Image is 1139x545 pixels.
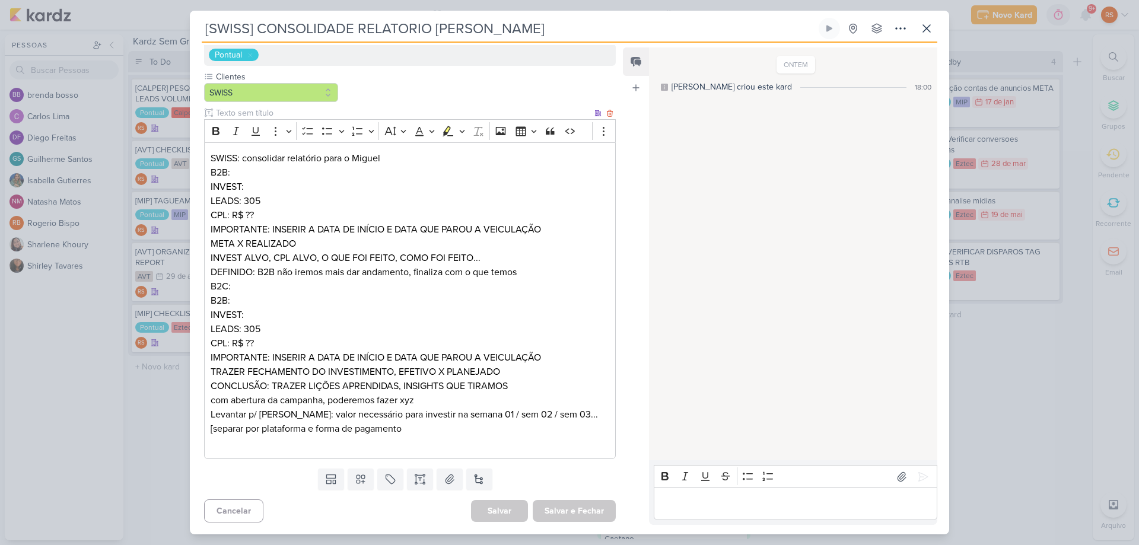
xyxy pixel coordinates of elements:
[654,487,937,520] div: Editor editing area: main
[211,265,609,279] p: DEFINIDO: B2B não iremos mais dar andamento, finaliza com o que temos
[211,407,609,450] p: Levantar p/ [PERSON_NAME]: valor necessário para investir na semana 01 / sem 02 / sem 03... [sepa...
[211,365,609,379] p: TRAZER FECHAMENTO DO INVESTIMENTO, EFETIVO X PLANEJADO
[204,119,616,142] div: Editor toolbar
[915,82,931,93] div: 18:00
[215,71,338,83] label: Clientes
[214,107,592,119] input: Texto sem título
[211,237,609,265] p: META X REALIZADO INVEST ALVO, CPL ALVO, O QUE FOI FEITO, COMO FOI FEITO...
[211,222,609,237] p: IMPORTANTE: INSERIR A DATA DE INÍCIO E DATA QUE PAROU A VEICULAÇÃO
[215,49,242,61] div: Pontual
[825,24,834,33] div: Ligar relógio
[211,279,609,294] p: B2C:
[211,379,609,407] p: CONCLUSÃO: TRAZER LIÇÕES APRENDIDAS, INSIGHTS QUE TIRAMOS com abertura da campanha, poderemos faz...
[211,294,609,350] p: B2B: INVEST: LEADS: 305 CPL: R$ ??
[654,465,937,488] div: Editor toolbar
[672,81,792,93] div: [PERSON_NAME] criou este kard
[211,151,609,222] p: SWISS: consolidar relatório para o Miguel B2B: INVEST: LEADS: 305 CPL: R$ ??
[204,142,616,460] div: Editor editing area: main
[211,350,609,365] p: IMPORTANTE: INSERIR A DATA DE INÍCIO E DATA QUE PAROU A VEICULAÇÃO
[204,83,338,102] button: SWISS
[204,499,263,522] button: Cancelar
[202,18,816,39] input: Kard Sem Título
